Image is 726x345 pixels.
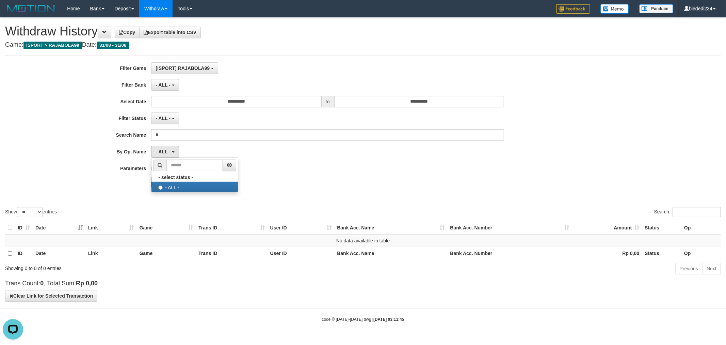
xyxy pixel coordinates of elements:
[151,173,238,182] a: - select status -
[151,112,179,124] button: - ALL -
[158,175,193,180] b: - select status -
[654,207,721,217] label: Search:
[322,317,404,322] small: code © [DATE]-[DATE] dwg |
[334,247,447,260] th: Bank Acc. Name
[5,25,721,38] h1: Withdraw History
[17,207,43,217] select: Showentries
[5,234,721,247] td: No data available in table
[136,221,196,234] th: Game: activate to sort column ascending
[675,263,703,274] a: Previous
[373,317,404,322] strong: [DATE] 03:11:45
[85,247,137,260] th: Link
[151,62,218,74] button: [ISPORT] RAJABOLA99
[268,221,335,234] th: User ID: activate to sort column ascending
[97,42,129,49] span: 31/08 - 31/08
[33,247,85,260] th: Date
[600,4,629,14] img: Button%20Memo.svg
[681,247,721,260] th: Op
[156,82,171,88] span: - ALL -
[5,207,57,217] label: Show entries
[158,185,163,190] input: - ALL -
[156,149,171,154] span: - ALL -
[139,27,201,38] a: Export table into CSV
[5,280,721,287] h4: Trans Count: , Total Sum:
[196,221,268,234] th: Trans ID: activate to sort column ascending
[642,247,681,260] th: Status
[321,96,334,107] span: to
[642,221,681,234] th: Status
[23,42,82,49] span: ISPORT > RAJABOLA99
[119,30,135,35] span: Copy
[5,262,297,272] div: Showing 0 to 0 of 0 entries
[448,247,572,260] th: Bank Acc. Number
[85,221,137,234] th: Link: activate to sort column ascending
[572,221,642,234] th: Amount: activate to sort column ascending
[639,4,673,13] img: panduan.png
[448,221,572,234] th: Bank Acc. Number: activate to sort column ascending
[623,251,640,256] strong: Rp 0,00
[5,3,57,14] img: MOTION_logo.png
[151,182,238,192] label: - ALL -
[196,247,268,260] th: Trans ID
[702,263,721,274] a: Next
[556,4,590,14] img: Feedback.jpg
[673,207,721,217] input: Search:
[5,42,721,48] h4: Game: Date:
[334,221,447,234] th: Bank Acc. Name: activate to sort column ascending
[15,247,33,260] th: ID
[151,146,179,157] button: - ALL -
[681,221,721,234] th: Op
[115,27,140,38] a: Copy
[144,30,196,35] span: Export table into CSV
[3,3,23,23] button: Open LiveChat chat widget
[156,65,210,71] span: [ISPORT] RAJABOLA99
[76,280,98,287] strong: Rp 0,00
[268,247,335,260] th: User ID
[5,290,97,302] button: Clear Link for Selected Transaction
[15,221,33,234] th: ID: activate to sort column ascending
[40,280,44,287] strong: 0
[33,221,85,234] th: Date: activate to sort column ascending
[151,79,179,91] button: - ALL -
[136,247,196,260] th: Game
[156,116,171,121] span: - ALL -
